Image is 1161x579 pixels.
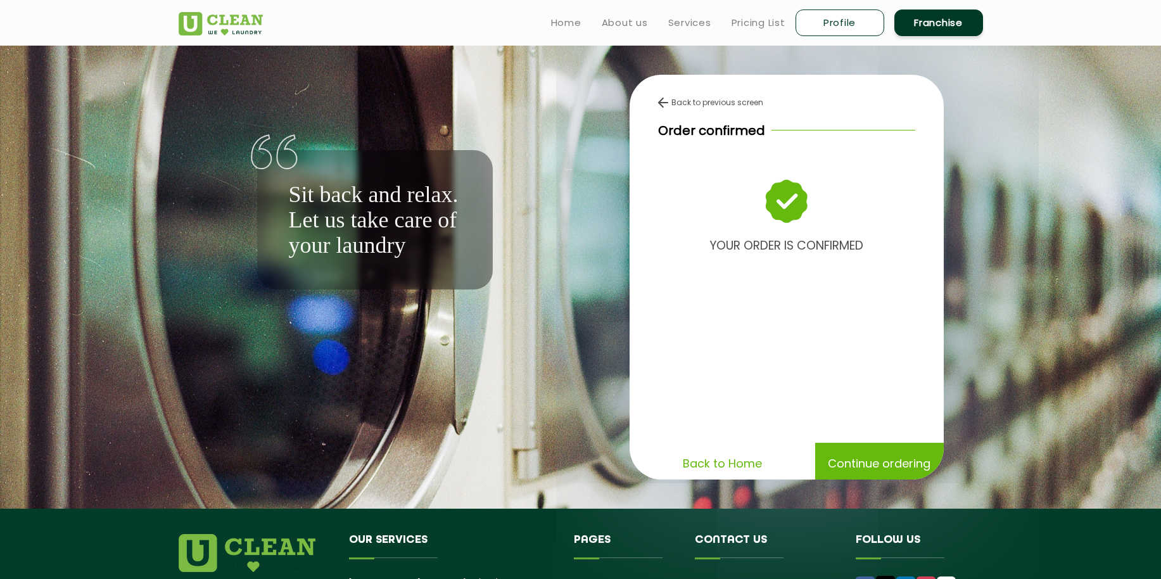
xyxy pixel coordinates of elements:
[732,15,785,30] a: Pricing List
[551,15,581,30] a: Home
[828,452,930,474] p: Continue ordering
[695,534,837,558] h4: Contact us
[856,534,967,558] h4: Follow us
[658,98,668,108] img: back-arrow.svg
[683,452,762,474] p: Back to Home
[574,534,676,558] h4: Pages
[349,534,555,558] h4: Our Services
[668,15,711,30] a: Services
[602,15,648,30] a: About us
[766,180,806,223] img: success
[658,97,915,108] div: Back to previous screen
[796,10,884,36] a: Profile
[289,182,461,258] p: Sit back and relax. Let us take care of your laundry
[179,12,263,35] img: UClean Laundry and Dry Cleaning
[658,121,765,140] p: Order confirmed
[251,134,298,170] img: quote-img
[894,10,983,36] a: Franchise
[179,534,315,572] img: logo.png
[709,237,863,254] b: YOUR ORDER IS CONFIRMED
